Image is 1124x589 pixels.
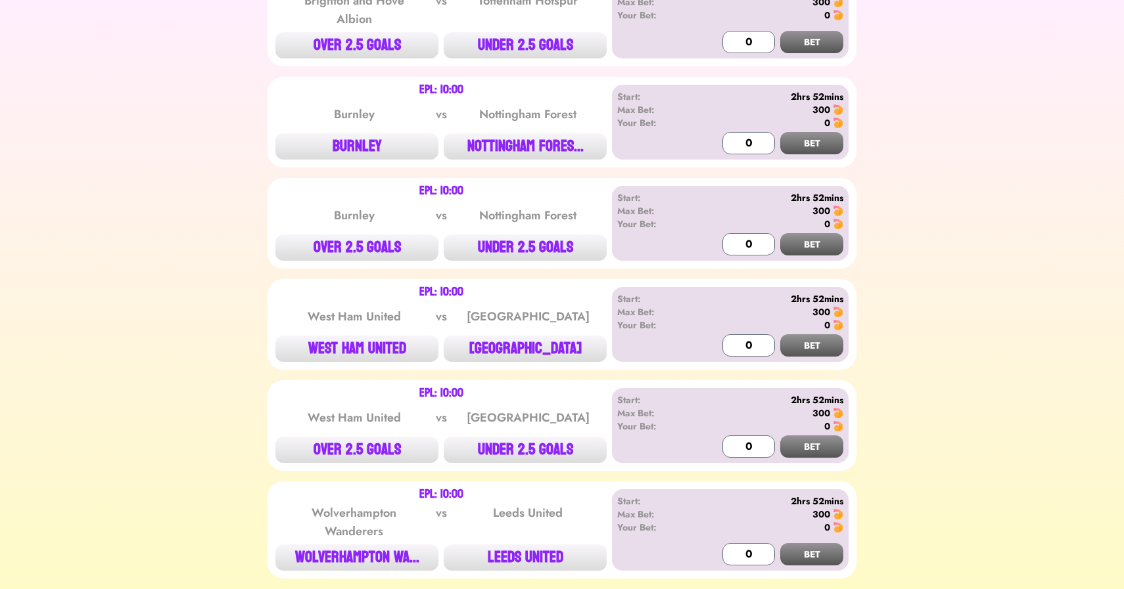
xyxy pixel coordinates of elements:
div: 0 [824,116,830,129]
button: UNDER 2.5 GOALS [444,437,607,463]
div: Leeds United [461,504,594,540]
div: Start: [617,393,693,406]
div: [GEOGRAPHIC_DATA] [461,408,594,427]
div: Start: [617,292,693,305]
div: 300 [812,204,830,217]
img: 🍤 [833,421,843,431]
div: 300 [812,103,830,116]
img: 🍤 [833,118,843,128]
div: 0 [824,9,830,22]
div: Start: [617,90,693,103]
div: Start: [617,494,693,508]
div: Your Bet: [617,420,693,433]
div: 2hrs 52mins [693,393,843,406]
div: 2hrs 52mins [693,292,843,305]
div: Your Bet: [617,521,693,534]
img: 🍤 [833,104,843,115]
div: Max Bet: [617,406,693,420]
img: 🍤 [833,206,843,216]
div: 2hrs 52mins [693,191,843,204]
button: LEEDS UNITED [444,544,607,571]
div: Burnley [288,206,421,225]
button: BET [780,31,843,53]
button: BET [780,543,843,565]
div: Nottingham Forest [461,105,594,123]
button: NOTTINGHAM FORES... [444,133,607,160]
img: 🍤 [833,522,843,533]
button: OVER 2.5 GOALS [275,32,438,58]
img: 🍤 [833,10,843,20]
div: 300 [812,406,830,420]
button: OVER 2.5 GOALS [275,437,438,463]
div: EPL: 10:00 [419,85,463,95]
div: Your Bet: [617,217,693,230]
div: vs [433,307,450,326]
button: OVER 2.5 GOALS [275,234,438,261]
button: BET [780,435,843,458]
button: WOLVERHAMPTON WA... [275,544,438,571]
img: 🍤 [833,219,843,229]
div: Max Bet: [617,508,693,521]
div: Max Bet: [617,204,693,217]
div: Your Bet: [617,116,693,129]
img: 🍤 [833,307,843,317]
button: BET [780,334,843,357]
div: Burnley [288,105,421,123]
div: 0 [824,318,830,332]
div: 0 [824,217,830,230]
div: 2hrs 52mins [693,494,843,508]
div: EPL: 10:00 [419,489,463,500]
button: [GEOGRAPHIC_DATA] [444,336,607,362]
div: vs [433,408,450,427]
div: Your Bet: [617,9,693,22]
div: 300 [812,508,830,521]
div: [GEOGRAPHIC_DATA] [461,307,594,326]
div: Max Bet: [617,305,693,318]
div: 0 [824,420,830,433]
div: vs [433,206,450,225]
div: Start: [617,191,693,204]
button: UNDER 2.5 GOALS [444,234,607,261]
div: Wolverhampton Wanderers [288,504,421,540]
div: 2hrs 52mins [693,90,843,103]
div: EPL: 10:00 [419,186,463,196]
div: vs [433,504,450,540]
div: 300 [812,305,830,318]
div: EPL: 10:00 [419,287,463,297]
button: BET [780,132,843,154]
div: vs [433,105,450,123]
button: BURNLEY [275,133,438,160]
div: 0 [824,521,830,534]
div: EPL: 10:00 [419,388,463,399]
div: Your Bet: [617,318,693,332]
div: West Ham United [288,307,421,326]
div: Max Bet: [617,103,693,116]
button: BET [780,233,843,255]
img: 🍤 [833,509,843,519]
div: West Ham United [288,408,421,427]
button: WEST HAM UNITED [275,336,438,362]
div: Nottingham Forest [461,206,594,225]
button: UNDER 2.5 GOALS [444,32,607,58]
img: 🍤 [833,320,843,330]
img: 🍤 [833,408,843,418]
